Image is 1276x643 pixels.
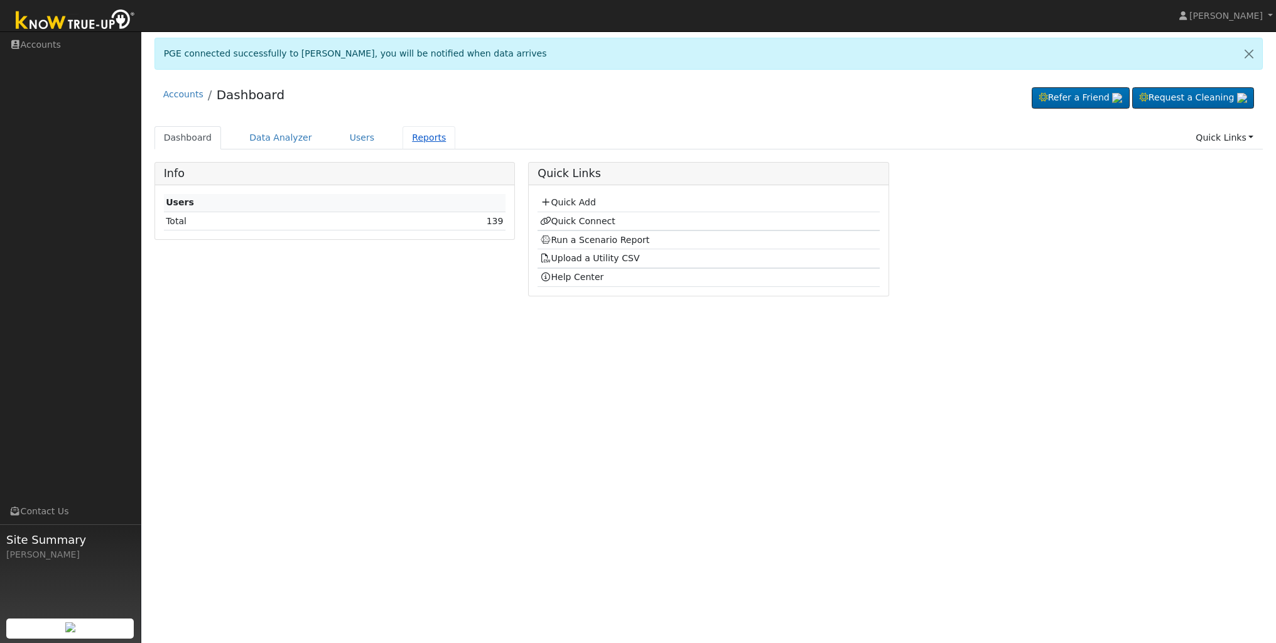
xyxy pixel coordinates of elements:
[1132,87,1254,109] a: Request a Cleaning
[166,197,194,207] strong: Users
[217,87,285,102] a: Dashboard
[6,548,134,561] div: [PERSON_NAME]
[1032,87,1130,109] a: Refer a Friend
[487,216,504,226] a: 139
[6,531,134,548] span: Site Summary
[540,216,615,226] a: Quick Connect
[164,167,506,180] h5: Info
[163,89,203,99] a: Accounts
[540,197,596,207] a: Quick Add
[540,253,640,263] a: Upload a Utility CSV
[154,38,1263,70] div: PGE connected successfully to [PERSON_NAME], you will be notified when data arrives
[1189,11,1263,21] span: [PERSON_NAME]
[1112,93,1122,103] img: retrieve
[1237,93,1247,103] img: retrieve
[540,272,604,282] a: Help Center
[9,7,141,35] img: Know True-Up
[240,126,322,149] a: Data Analyzer
[154,126,222,149] a: Dashboard
[1186,126,1263,149] a: Quick Links
[164,212,349,230] td: Total
[403,126,455,149] a: Reports
[540,235,650,245] a: Run a Scenario Report
[1236,38,1262,69] a: Close
[65,622,75,632] img: retrieve
[340,126,384,149] a: Users
[538,167,879,180] h5: Quick Links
